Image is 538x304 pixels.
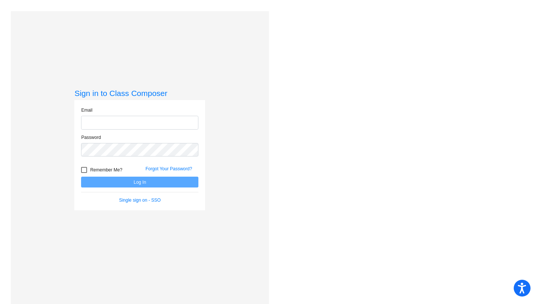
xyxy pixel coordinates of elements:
[81,107,92,114] label: Email
[81,177,198,187] button: Log In
[81,134,101,141] label: Password
[145,166,192,171] a: Forgot Your Password?
[74,89,205,98] h3: Sign in to Class Composer
[119,198,161,203] a: Single sign on - SSO
[90,165,122,174] span: Remember Me?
